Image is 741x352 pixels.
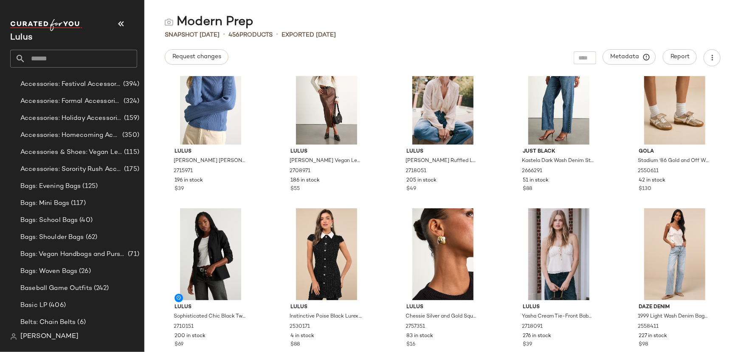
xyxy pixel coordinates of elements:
span: $98 [639,341,648,349]
span: Accessories: Sorority Rush Accessories [20,165,122,174]
span: 2530171 [290,323,310,331]
span: Current Company Name [10,33,32,42]
span: Bags: Mini Bags [20,199,69,208]
span: 2708971 [290,167,310,175]
img: 13077501_2718091.jpg [516,208,602,300]
span: • [276,30,278,40]
img: cfy_white_logo.C9jOOHJF.svg [10,19,82,31]
span: Bags: Vegan Handbags and Purses [20,250,126,259]
span: (406) [47,301,66,310]
span: 83 in stock [407,332,434,340]
span: [PERSON_NAME] Vegan Leather High-Rise Midi Skirt [290,157,362,165]
span: (175) [122,165,139,174]
span: (125) [81,182,98,191]
span: 2550611 [638,167,659,175]
span: (324) [122,97,139,106]
span: (242) [92,284,109,293]
img: svg%3e [165,18,173,26]
span: 2558411 [638,323,659,331]
span: (115) [122,148,139,157]
button: Request changes [165,49,228,65]
span: Lulus [290,304,363,311]
span: Sophisticated Chic Black Tweed Blazer [174,313,246,321]
div: Modern Prep [165,14,254,31]
span: Just Black [523,148,595,156]
span: Accessories: Homecoming Accessories [20,131,121,140]
span: Yasha Cream Tie-Front Babydoll Cami Top [522,313,594,321]
span: $88 [290,341,300,349]
span: $69 [175,341,183,349]
span: (62) [84,233,98,242]
span: Accessories: Festival Accessories [20,79,121,89]
span: $39 [523,341,532,349]
span: Snapshot [DATE] [165,31,220,40]
span: 186 in stock [290,177,320,185]
span: (350) [121,131,139,140]
span: Request changes [172,54,221,60]
span: Belts: Chain Belts [20,318,76,327]
span: 2666291 [522,167,542,175]
span: [PERSON_NAME] [PERSON_NAME] Blue Ribbed Long Sleeve Sweater Top [174,157,246,165]
span: 2718051 [406,167,427,175]
span: 42 in stock [639,177,665,185]
span: Basic LP [20,301,47,310]
span: Bags: School Bags [20,216,78,225]
span: Accessories & Shoes: Vegan Leather [20,148,122,157]
span: Kastela Dark Wash Denim Studded Low-Rise Jeans [522,157,594,165]
span: Baseball Game Outfits [20,284,92,293]
span: • [223,30,225,40]
span: 2718091 [522,323,543,331]
span: 227 in stock [639,332,667,340]
span: $16 [407,341,416,349]
img: svg%3e [10,333,17,340]
span: Metadata [610,53,649,61]
span: Lulus [175,148,247,156]
span: (394) [121,79,139,89]
span: $39 [175,185,184,193]
img: 2710151_01_hero_2025-08-29.jpg [168,208,254,300]
span: [PERSON_NAME] Ruffled Lace Long Sleeve Top [406,157,478,165]
span: Lulus [407,304,479,311]
span: $88 [523,185,532,193]
span: Instinctive Poise Black Lurex Tweed Collared Button Mini Dress [290,313,362,321]
span: (159) [122,114,139,123]
span: Bags: Shoulder Bags [20,233,84,242]
span: 2715971 [174,167,193,175]
span: 205 in stock [407,177,437,185]
p: Exported [DATE] [282,31,336,40]
span: (40) [78,216,93,225]
img: 2757351_03_OM_2025-08-25.jpg [400,208,486,300]
div: Products [228,31,273,40]
span: (6) [76,318,86,327]
span: Bags: Evening Bags [20,182,81,191]
span: Lulus [290,148,363,156]
span: (117) [69,199,86,208]
span: 2710151 [174,323,194,331]
span: Accessories: Formal Accessories [20,97,122,106]
span: Lulus [407,148,479,156]
span: Report [670,54,690,60]
span: $130 [639,185,651,193]
span: 51 in stock [523,177,549,185]
span: 200 in stock [175,332,206,340]
span: $55 [290,185,300,193]
span: Chessie Silver and Gold Square Stud Earrings [406,313,478,321]
span: 2757351 [406,323,425,331]
button: Report [663,49,697,65]
span: Lulus [175,304,247,311]
span: Gola [639,148,711,156]
span: [PERSON_NAME] [20,332,79,342]
span: Daze Denim [639,304,711,311]
span: 456 [228,32,239,38]
span: 276 in stock [523,332,551,340]
span: 1999 Light Wash Denim Baggy High-Rise Jeans [638,313,710,321]
img: 12170881_2530171.jpg [284,208,369,300]
span: Bags: Woven Bags [20,267,77,276]
img: 12467781_2558411.jpg [632,208,718,300]
span: $49 [407,185,417,193]
span: (71) [126,250,139,259]
span: (26) [77,267,91,276]
span: Stadium '86 Gold and Off White Quilted Leather Sneakers [638,157,710,165]
span: 4 in stock [290,332,314,340]
span: Lulus [523,304,595,311]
